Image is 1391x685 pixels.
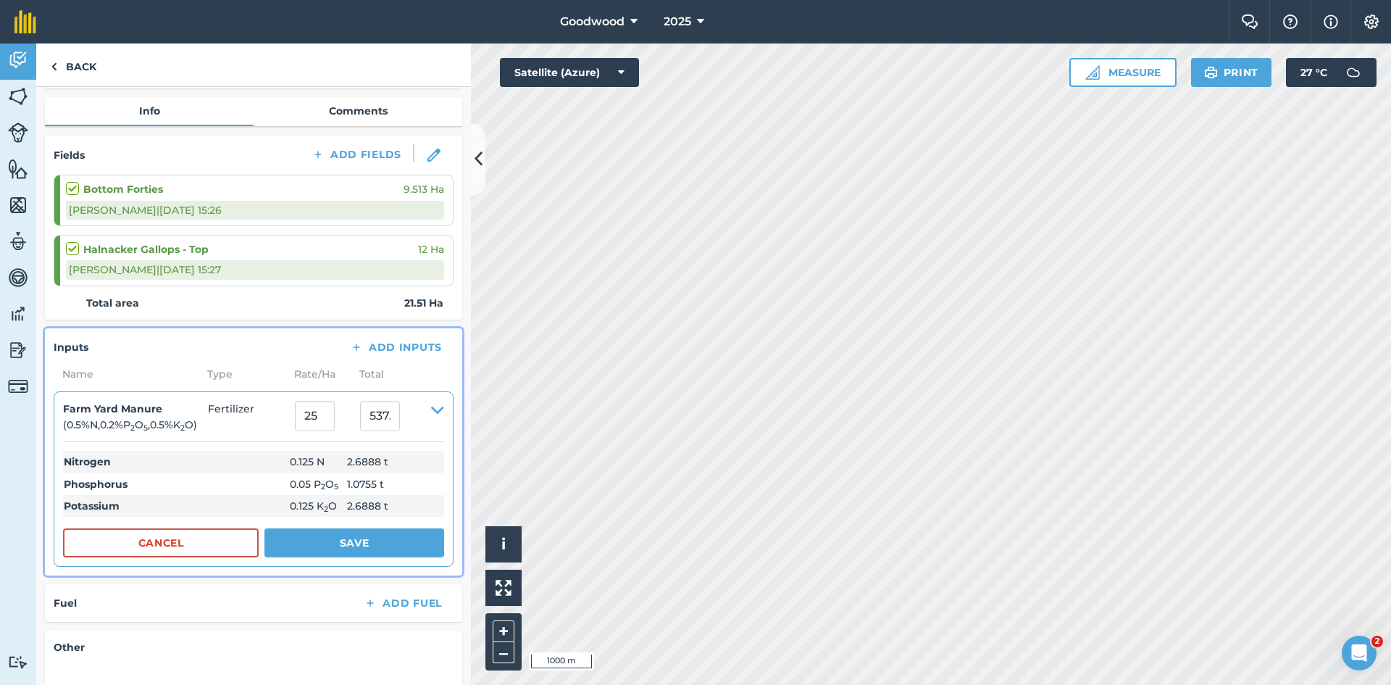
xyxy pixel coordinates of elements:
[63,417,208,433] p: ( 0.5 % N , 0.2 % P O , 0.5 % K O )
[8,267,28,288] img: svg+xml;base64,PD94bWwgdmVyc2lvbj0iMS4wIiBlbmNvZGluZz0idXRmLTgiPz4KPCEtLSBHZW5lcmF0b3I6IEFkb2JlIE...
[341,451,444,473] td: 2.6888 t
[63,401,444,433] summary: Farm Yard Manure(0.5%N,0.2%P2O5,0.5%K2O)Fertilizer
[86,295,139,311] strong: Total area
[45,97,254,125] a: Info
[130,423,135,433] sub: 2
[1363,14,1380,29] img: A cog icon
[501,535,506,553] span: i
[1204,64,1218,81] img: svg+xml;base64,PHN2ZyB4bWxucz0iaHR0cDovL3d3dy53My5vcmcvMjAwMC9zdmciIHdpZHRoPSIxOSIgaGVpZ2h0PSIyNC...
[8,303,28,325] img: svg+xml;base64,PD94bWwgdmVyc2lvbj0iMS4wIiBlbmNvZGluZz0idXRmLTgiPz4KPCEtLSBHZW5lcmF0b3I6IEFkb2JlIE...
[300,144,413,165] button: Add Fields
[493,642,514,663] button: –
[83,181,163,197] strong: Bottom Forties
[264,528,444,557] button: Save
[208,401,295,433] span: Fertilizer
[1191,58,1272,87] button: Print
[8,194,28,216] img: svg+xml;base64,PHN2ZyB4bWxucz0iaHR0cDovL3d3dy53My5vcmcvMjAwMC9zdmciIHdpZHRoPSI1NiIgaGVpZ2h0PSI2MC...
[8,86,28,107] img: svg+xml;base64,PHN2ZyB4bWxucz0iaHR0cDovL3d3dy53My5vcmcvMjAwMC9zdmciIHdpZHRoPSI1NiIgaGVpZ2h0PSI2MC...
[1241,14,1258,29] img: Two speech bubbles overlapping with the left bubble in the forefront
[8,158,28,180] img: svg+xml;base64,PHN2ZyB4bWxucz0iaHR0cDovL3d3dy53My5vcmcvMjAwMC9zdmciIHdpZHRoPSI1NiIgaGVpZ2h0PSI2MC...
[285,366,351,382] span: Rate/ Ha
[496,580,511,596] img: Four arrows, one pointing top left, one top right, one bottom right and the last bottom left
[63,495,289,517] th: Potassium
[63,473,289,495] th: Phosphorus
[8,49,28,71] img: svg+xml;base64,PD94bWwgdmVyc2lvbj0iMS4wIiBlbmNvZGluZz0idXRmLTgiPz4KPCEtLSBHZW5lcmF0b3I6IEFkb2JlIE...
[404,181,444,197] span: 9.513 Ha
[8,231,28,252] img: svg+xml;base64,PD94bWwgdmVyc2lvbj0iMS4wIiBlbmNvZGluZz0idXRmLTgiPz4KPCEtLSBHZW5lcmF0b3I6IEFkb2JlIE...
[324,505,328,514] sub: 2
[54,639,454,655] h4: Other
[143,423,148,433] sub: 5
[51,58,57,75] img: svg+xml;base64,PHN2ZyB4bWxucz0iaHR0cDovL3d3dy53My5vcmcvMjAwMC9zdmciIHdpZHRoPSI5IiBoZWlnaHQ9IjI0Ii...
[289,495,341,517] td: 0.125 K O
[1286,58,1377,87] button: 27 °C
[321,482,325,491] sub: 2
[351,366,384,382] span: Total
[199,366,285,382] span: Type
[83,241,209,257] strong: Halnacker Gallops - Top
[1371,636,1383,647] span: 2
[289,473,341,495] td: 0.05 P O
[500,58,639,87] button: Satellite (Azure)
[254,97,462,125] a: Comments
[63,451,289,473] th: Nitrogen
[180,423,185,433] sub: 2
[8,376,28,397] img: svg+xml;base64,PD94bWwgdmVyc2lvbj0iMS4wIiBlbmNvZGluZz0idXRmLTgiPz4KPCEtLSBHZW5lcmF0b3I6IEFkb2JlIE...
[8,123,28,143] img: svg+xml;base64,PD94bWwgdmVyc2lvbj0iMS4wIiBlbmNvZGluZz0idXRmLTgiPz4KPCEtLSBHZW5lcmF0b3I6IEFkb2JlIE...
[54,366,199,382] span: Name
[8,339,28,361] img: svg+xml;base64,PD94bWwgdmVyc2lvbj0iMS4wIiBlbmNvZGluZz0idXRmLTgiPz4KPCEtLSBHZW5lcmF0b3I6IEFkb2JlIE...
[493,620,514,642] button: +
[404,295,443,311] strong: 21.51 Ha
[36,43,111,86] a: Back
[54,595,77,611] h4: Fuel
[427,149,440,162] img: svg+xml;base64,PHN2ZyB3aWR0aD0iMTgiIGhlaWdodD0iMTgiIHZpZXdCb3g9IjAgMCAxOCAxOCIgZmlsbD0ibm9uZSIgeG...
[560,13,625,30] span: Goodwood
[1069,58,1177,87] button: Measure
[334,482,338,491] sub: 5
[1339,58,1368,87] img: svg+xml;base64,PD94bWwgdmVyc2lvbj0iMS4wIiBlbmNvZGluZz0idXRmLTgiPz4KPCEtLSBHZW5lcmF0b3I6IEFkb2JlIE...
[54,339,88,355] h4: Inputs
[14,10,36,33] img: fieldmargin Logo
[418,241,444,257] span: 12 Ha
[1300,58,1327,87] span: 27 ° C
[54,147,85,163] h4: Fields
[1342,636,1377,671] iframe: Intercom live chat
[1282,14,1299,29] img: A question mark icon
[63,528,259,557] button: Cancel
[338,337,454,357] button: Add Inputs
[66,201,444,220] div: [PERSON_NAME] | [DATE] 15:26
[63,401,208,417] h4: Farm Yard Manure
[341,495,444,517] td: 2.6888 t
[8,655,28,669] img: svg+xml;base64,PD94bWwgdmVyc2lvbj0iMS4wIiBlbmNvZGluZz0idXRmLTgiPz4KPCEtLSBHZW5lcmF0b3I6IEFkb2JlIE...
[66,260,444,279] div: [PERSON_NAME] | [DATE] 15:27
[485,526,522,562] button: i
[289,451,341,473] td: 0.125 N
[341,473,444,495] td: 1.0755 t
[1085,65,1100,80] img: Ruler icon
[1324,13,1338,30] img: svg+xml;base64,PHN2ZyB4bWxucz0iaHR0cDovL3d3dy53My5vcmcvMjAwMC9zdmciIHdpZHRoPSIxNyIgaGVpZ2h0PSIxNy...
[664,13,691,30] span: 2025
[352,593,454,613] button: Add Fuel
